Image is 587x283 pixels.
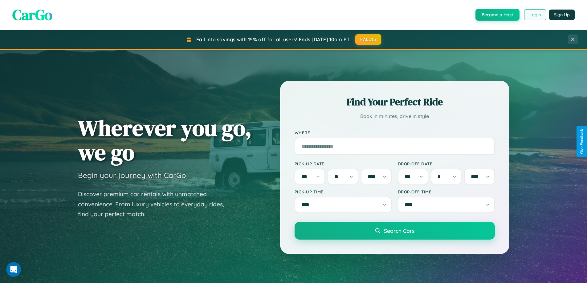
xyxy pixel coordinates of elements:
p: Discover premium car rentals with unmatched convenience. From luxury vehicles to everyday rides, ... [78,189,232,219]
span: Search Cars [384,227,414,234]
h1: Wherever you go, we go [78,116,252,164]
label: Drop-off Time [398,189,495,194]
button: FALL15 [355,34,381,45]
span: CarGo [12,5,52,25]
div: Give Feedback [580,129,584,154]
p: Book in minutes, drive in style [295,112,495,121]
button: Login [524,9,546,20]
iframe: Intercom live chat [6,262,21,277]
span: Fall into savings with 15% off for all users! Ends [DATE] 10am PT. [196,36,351,42]
label: Pick-up Time [295,189,392,194]
h3: Begin your journey with CarGo [78,171,186,180]
label: Drop-off Date [398,161,495,166]
h2: Find Your Perfect Ride [295,95,495,109]
button: Search Cars [295,222,495,240]
button: Sign Up [549,10,575,20]
label: Where [295,130,495,135]
button: Become a Host [475,9,520,21]
label: Pick-up Date [295,161,392,166]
